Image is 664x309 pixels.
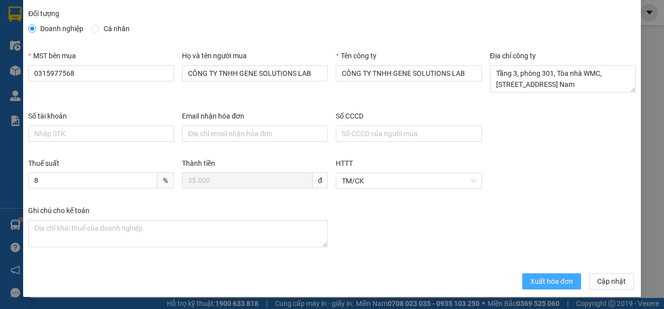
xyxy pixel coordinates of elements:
textarea: Ghi chú đơn hàng Ghi chú cho kế toán [28,220,328,247]
label: Số CCCD [336,112,363,120]
span: TM/CK [342,173,476,188]
input: Thuế suất [28,172,157,188]
label: Email nhận hóa đơn [182,112,244,120]
input: Tên công ty [336,65,482,81]
input: Họ và tên người mua [182,65,328,81]
input: MST bên mua [28,65,174,81]
input: Số tài khoản [28,126,174,142]
label: Số tài khoản [28,112,67,120]
span: Cập nhật [597,276,626,287]
span: Cá nhân [100,23,134,34]
label: Địa chỉ công ty [490,52,536,60]
label: Thuế suất [28,159,59,167]
textarea: Địa chỉ công ty [490,65,636,92]
span: % [157,172,174,188]
label: Họ và tên người mua [182,52,247,60]
button: Cập nhật [589,273,634,289]
label: Tên công ty [336,52,376,60]
span: đ [313,172,328,188]
label: Đối tượng [28,10,59,18]
label: Thành tiền [182,159,215,167]
input: Số CCCD [336,126,482,142]
label: MST bên mua [28,52,75,60]
span: Doanh nghiệp [36,23,87,34]
button: Xuất hóa đơn [522,273,581,289]
input: Email nhận hóa đơn [182,126,328,142]
label: Ghi chú cho kế toán [28,207,89,215]
span: Xuất hóa đơn [530,276,573,287]
label: HTTT [336,159,353,167]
